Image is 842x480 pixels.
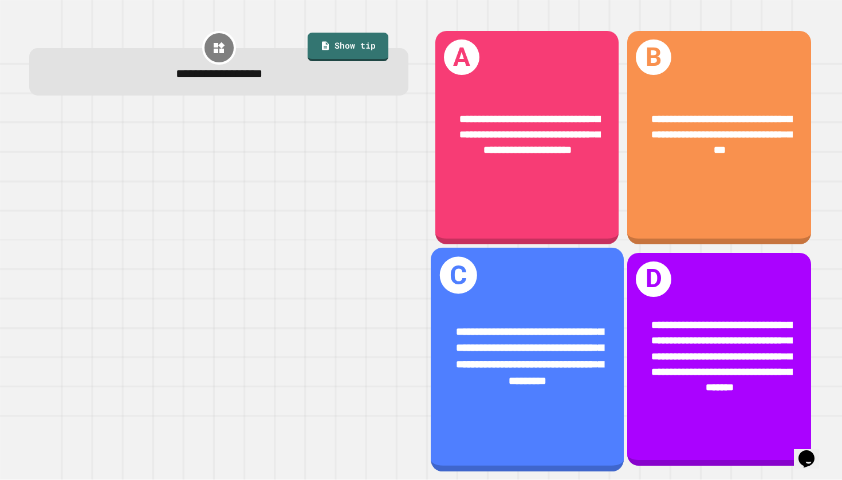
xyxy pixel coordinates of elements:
h1: D [636,261,671,297]
h1: A [444,39,479,75]
iframe: chat widget [794,434,831,469]
h1: C [439,256,477,293]
h1: B [636,39,671,75]
a: Show tip [308,33,388,61]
